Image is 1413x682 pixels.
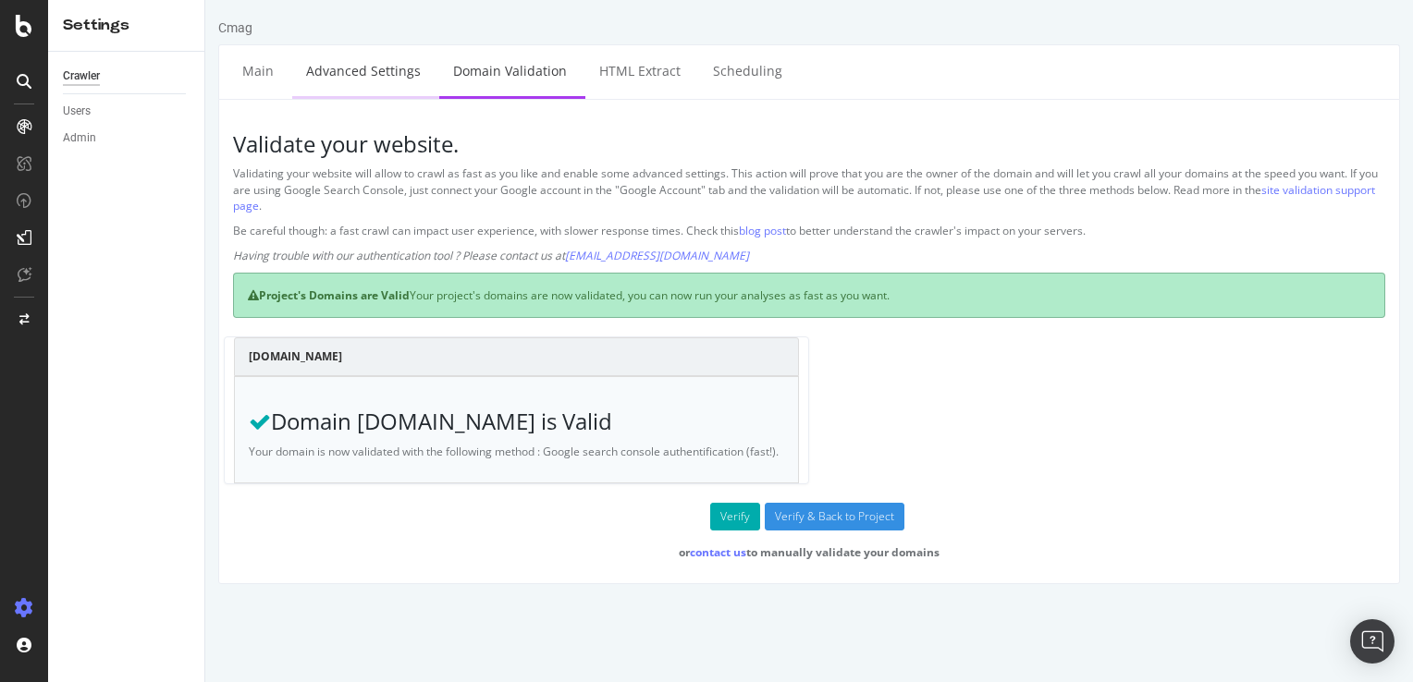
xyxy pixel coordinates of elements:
a: Users [63,102,191,121]
input: Verify & Back to Project [559,503,699,530]
a: Advanced Settings [87,45,229,96]
button: Verify [505,503,555,530]
a: blog post [534,223,581,238]
a: [EMAIL_ADDRESS][DOMAIN_NAME] [360,248,544,263]
a: Scheduling [494,45,591,96]
a: Admin [63,128,191,148]
a: site validation support page [28,182,1170,213]
em: Having trouble with our authentication tool ? Please contact us at [28,248,544,263]
div: Settings [63,15,190,36]
p: Your domain is now validated with the following method : Google search console authentification (... [43,444,579,459]
a: Domain Validation [234,45,375,96]
p: Be careful though: a fast crawl can impact user experience, with slower response times. Check thi... [28,223,1180,238]
div: Cmag [13,18,47,37]
a: Crawler [63,67,191,86]
h4: [DOMAIN_NAME] [43,347,579,366]
a: contact us [485,544,541,560]
div: Open Intercom Messenger [1350,619,1395,664]
p: Validating your website will allow to crawl as fast as you like and enable some advanced settings... [28,165,1180,213]
a: Main [23,45,82,96]
div: Your project's domains are now validated, you can now run your analyses as fast as you want. [28,273,1180,318]
strong: or to manually validate your domains [473,544,734,560]
div: Users [63,102,91,121]
h3: Domain [DOMAIN_NAME] is Valid [43,409,579,433]
a: HTML Extract [380,45,489,96]
h3: Validate your website. [28,132,1180,156]
strong: Project's Domains are Valid [43,287,204,303]
div: Crawler [63,67,100,86]
div: Admin [63,128,96,148]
